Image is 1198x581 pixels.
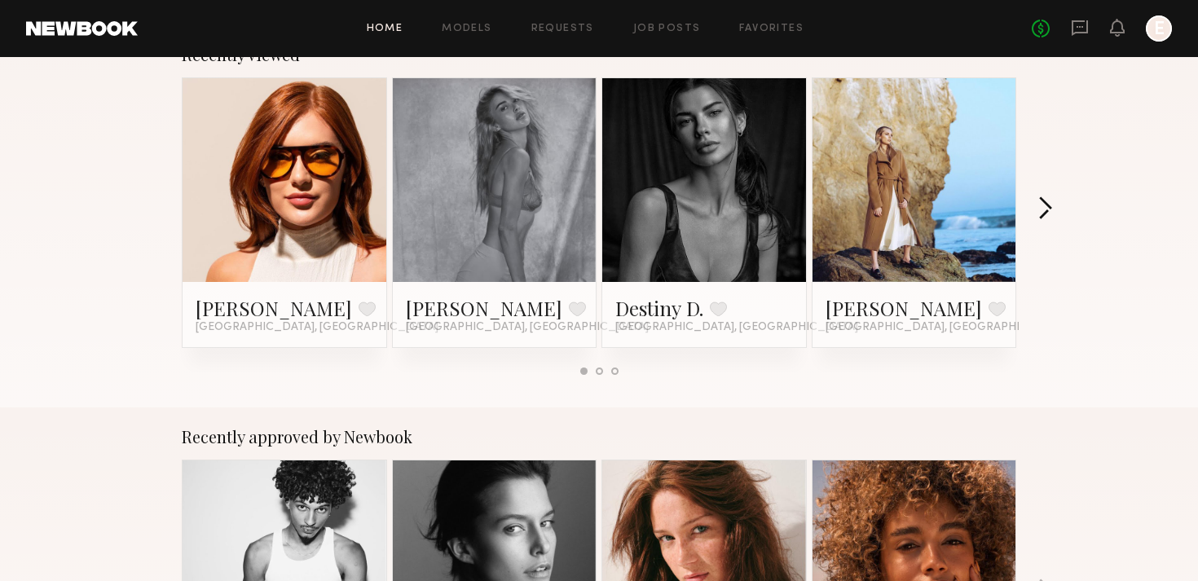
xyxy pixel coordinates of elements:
a: Destiny D. [615,295,703,321]
span: [GEOGRAPHIC_DATA], [GEOGRAPHIC_DATA] [826,321,1068,334]
span: [GEOGRAPHIC_DATA], [GEOGRAPHIC_DATA] [406,321,649,334]
a: Job Posts [633,24,701,34]
span: [GEOGRAPHIC_DATA], [GEOGRAPHIC_DATA] [615,321,858,334]
a: [PERSON_NAME] [406,295,562,321]
a: Home [367,24,403,34]
a: [PERSON_NAME] [196,295,352,321]
div: Recently approved by Newbook [182,427,1016,447]
a: Requests [531,24,594,34]
a: E [1146,15,1172,42]
a: Models [442,24,491,34]
a: Favorites [739,24,804,34]
a: [PERSON_NAME] [826,295,982,321]
span: [GEOGRAPHIC_DATA], [GEOGRAPHIC_DATA] [196,321,438,334]
div: Recently viewed [182,45,1016,64]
